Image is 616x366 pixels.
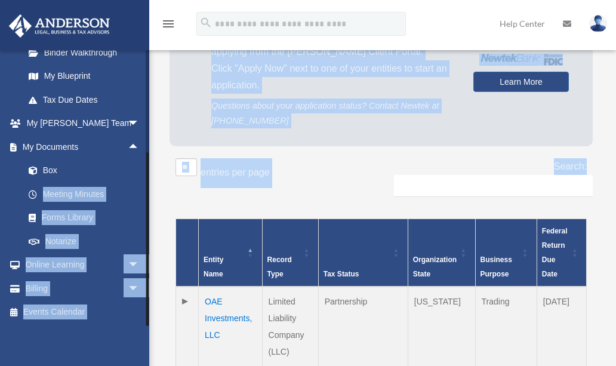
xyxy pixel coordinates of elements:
[161,21,175,31] a: menu
[473,72,569,92] a: Learn More
[262,219,318,287] th: Record Type: Activate to sort
[17,206,158,230] a: Forms Library
[199,16,212,29] i: search
[8,135,158,159] a: My Documentsarrow_drop_up
[17,64,152,88] a: My Blueprint
[479,54,563,66] img: NewtekBankLogoSM.png
[17,159,158,183] a: Box
[413,256,457,278] span: Organization State
[199,219,263,287] th: Entity Name: Activate to invert sorting
[475,219,537,287] th: Business Purpose: Activate to sort
[5,14,113,38] img: Anderson Advisors Platinum Portal
[542,227,568,278] span: Federal Return Due Date
[8,253,158,277] a: Online Learningarrow_drop_down
[128,253,152,278] span: arrow_drop_down
[211,99,455,128] p: Questions about your application status? Contact Newtek at [PHONE_NUMBER]
[161,17,175,31] i: menu
[17,182,158,206] a: Meeting Minutes
[481,256,512,278] span: Business Purpose
[17,41,152,64] a: Binder Walkthrough
[17,88,152,112] a: Tax Due Dates
[324,270,359,278] span: Tax Status
[267,256,292,278] span: Record Type
[128,276,152,301] span: arrow_drop_down
[537,219,586,287] th: Federal Return Due Date: Activate to sort
[8,300,158,324] a: Events Calendar
[17,229,158,253] a: Notarize
[554,161,587,171] label: Search:
[128,112,152,136] span: arrow_drop_down
[201,167,270,177] label: entries per page
[318,219,408,287] th: Tax Status: Activate to sort
[204,256,223,278] span: Entity Name
[128,135,152,159] span: arrow_drop_up
[211,60,455,94] p: Click "Apply Now" next to one of your entities to start an application.
[8,276,158,300] a: Billingarrow_drop_down
[408,219,475,287] th: Organization State: Activate to sort
[589,15,607,32] img: User Pic
[8,112,158,136] a: My [PERSON_NAME] Teamarrow_drop_down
